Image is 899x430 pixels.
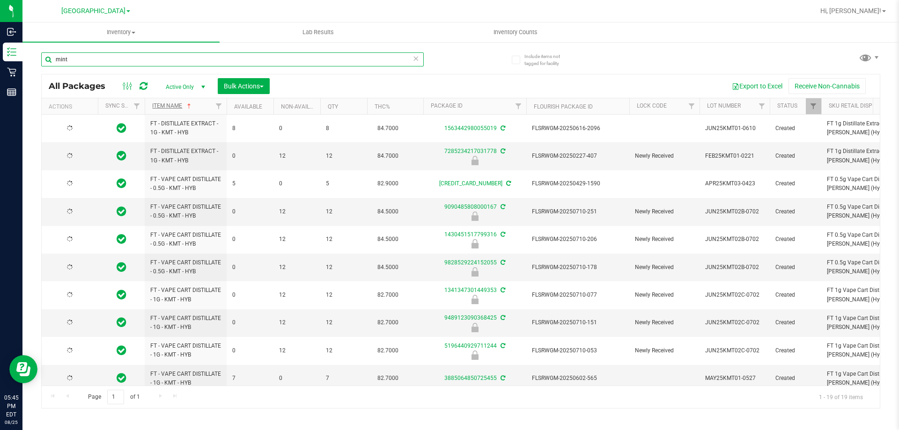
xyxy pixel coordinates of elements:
span: Sync from Compliance System [499,343,505,349]
span: Newly Received [635,291,694,299]
span: FT - VAPE CART DISTILLATE - 1G - KMT - HYB [150,286,221,304]
a: 9489123090368425 [444,314,497,321]
span: Sync from Compliance System [499,231,505,238]
a: Item Name [152,102,193,109]
input: 1 [107,390,124,404]
a: Available [234,103,262,110]
a: Flourish Package ID [534,103,593,110]
span: 8 [232,124,268,133]
span: Sync from Compliance System [499,125,505,131]
span: Created [775,207,816,216]
span: Include items not tagged for facility [524,53,571,67]
span: 7 [326,374,361,383]
span: FT - VAPE CART DISTILLATE - 1G - KMT - HYB [150,314,221,332]
span: In Sync [117,122,126,135]
span: MAY25KMT01-0527 [705,374,764,383]
a: Lock Code [637,102,667,109]
span: All Packages [49,81,115,91]
span: FLSRWGM-20250710-251 [532,207,624,216]
span: JUN25KMT02C-0702 [705,318,764,327]
span: In Sync [117,149,126,162]
span: 12 [279,291,315,299]
span: 82.7000 [373,344,403,357]
span: 12 [326,207,361,216]
a: 7285234217031778 [444,148,497,154]
span: FLSRWGM-20250710-178 [532,263,624,272]
p: 08/25 [4,419,18,426]
span: FT - VAPE CART DISTILLATE - 1G - KMT - HYB [150,342,221,359]
inline-svg: Inbound [7,27,16,36]
span: 82.7000 [373,316,403,329]
span: 5 [232,179,268,188]
a: Package ID [431,102,463,109]
div: Newly Received [422,267,528,277]
span: FLSRWGM-20250227-407 [532,152,624,160]
span: Bulk Actions [224,82,264,90]
span: In Sync [117,344,126,357]
span: Created [775,235,816,244]
span: Sync from Compliance System [499,204,505,210]
a: Filter [684,98,700,114]
span: FT - VAPE CART DISTILLATE - 1G - KMT - HYB [150,370,221,387]
span: Sync from Compliance System [499,287,505,293]
span: JUN25KMT02B-0702 [705,235,764,244]
inline-svg: Inventory [7,47,16,57]
span: Clear [413,52,419,65]
a: Lot Number [707,102,741,109]
p: 05:45 PM EDT [4,394,18,419]
span: 12 [326,318,361,327]
span: 84.5000 [373,205,403,219]
a: Lab Results [220,22,417,42]
span: Created [775,318,816,327]
span: JUN25KMT01-0610 [705,124,764,133]
span: 84.5000 [373,261,403,274]
span: JUN25KMT02B-0702 [705,263,764,272]
span: FLSRWGM-20250710-053 [532,346,624,355]
a: Inventory Counts [417,22,614,42]
span: FT - VAPE CART DISTILLATE - 0.5G - KMT - HYB [150,203,221,220]
span: Created [775,179,816,188]
span: 84.7000 [373,149,403,163]
span: FEB25KMT01-0221 [705,152,764,160]
a: Filter [511,98,526,114]
span: Inventory Counts [481,28,550,36]
button: Bulk Actions [218,78,270,94]
div: Newly Received [422,211,528,221]
span: 8 [326,124,361,133]
div: Newly Received [422,239,528,248]
span: Created [775,152,816,160]
span: Lab Results [290,28,346,36]
inline-svg: Retail [7,67,16,77]
span: In Sync [117,205,126,218]
a: [CREDIT_CARD_NUMBER] [439,180,502,187]
button: Receive Non-Cannabis [788,78,866,94]
span: In Sync [117,288,126,301]
span: In Sync [117,372,126,385]
span: Sync from Compliance System [505,180,511,187]
a: Status [777,102,797,109]
inline-svg: Reports [7,87,16,97]
span: 12 [279,346,315,355]
span: 12 [326,291,361,299]
span: In Sync [117,316,126,329]
a: 1563442980055019 [444,125,497,131]
span: Created [775,124,816,133]
a: 3885064850725455 [444,375,497,381]
span: Newly Received [635,346,694,355]
span: FT - VAPE CART DISTILLATE - 0.5G - KMT - HYB [150,175,221,193]
span: 82.7000 [373,372,403,385]
span: JUN25KMT02B-0702 [705,207,764,216]
span: FT - VAPE CART DISTILLATE - 0.5G - KMT - HYB [150,258,221,276]
span: 12 [326,263,361,272]
span: 12 [279,207,315,216]
span: Newly Received [635,207,694,216]
span: Newly Received [635,263,694,272]
div: Newly Received [422,350,528,360]
span: 12 [279,235,315,244]
span: FT - DISTILLATE EXTRACT - 1G - KMT - HYB [150,119,221,137]
a: Non-Available [281,103,323,110]
span: Created [775,291,816,299]
span: 5 [326,179,361,188]
span: FLSRWGM-20250616-2096 [532,124,624,133]
span: 12 [326,152,361,160]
